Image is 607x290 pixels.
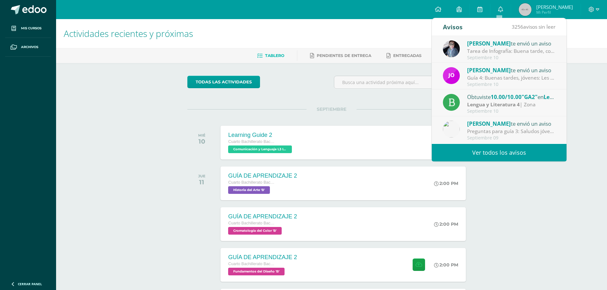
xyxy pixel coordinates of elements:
[544,93,600,101] span: Lengua y Literatura 4
[491,93,522,101] span: 10.00/10.00
[467,39,556,47] div: te envió un aviso
[228,254,297,261] div: GUÍA DE APRENDIZAJE 2
[522,93,538,101] span: "GA2"
[443,40,460,57] img: 702136d6d401d1cd4ce1c6f6778c2e49.png
[387,51,422,61] a: Entregadas
[393,53,422,58] span: Entregadas
[198,138,206,145] div: 10
[334,76,475,88] input: Busca una actividad próxima aquí...
[519,3,531,16] img: 45x45
[536,4,573,10] span: [PERSON_NAME]
[228,213,297,220] div: GUÍA DE APRENDIZAJE 2
[434,180,458,186] div: 2:00 PM
[467,128,556,135] div: Preguntas para guía 3: Saludos jóvenes, les comparto esta guía de preguntas que eben contestar pa...
[467,101,520,108] strong: Lengua y Literatura 4
[187,76,260,88] a: todas las Actividades
[434,262,458,268] div: 2:00 PM
[467,55,556,60] div: Septiembre 10
[228,139,276,144] span: Cuarto Bachillerato Bachillerato en CCLL con Orientación en Diseño Gráfico
[467,135,556,141] div: Septiembre 09
[228,227,282,235] span: Cromatología del Color 'B'
[443,67,460,84] img: 6614adf7432e56e5c9e182f11abb21f1.png
[228,173,297,179] div: GUÍA DE APRENDIZAJE 2
[467,47,556,55] div: Tarea de Infografía: Buena tarde, con preocupación he notado que algunos alumnos no están entrega...
[228,268,285,275] span: Fundamentos del Diseño 'B'
[18,282,42,286] span: Cerrar panel
[5,38,51,57] a: Archivos
[536,10,573,15] span: Mi Perfil
[467,66,556,74] div: te envió un aviso
[21,45,38,50] span: Archivos
[467,119,556,128] div: te envió un aviso
[21,26,41,31] span: Mis cursos
[198,178,206,186] div: 11
[310,51,371,61] a: Pendientes de entrega
[467,109,556,114] div: Septiembre 10
[5,19,51,38] a: Mis cursos
[257,51,284,61] a: Tablero
[467,74,556,81] div: Guía 4: Buenas tardes, jóvenes: Les recuerdo que aún hay grupos pendientes de entregar su trabajo...
[467,93,556,101] div: Obtuviste en
[467,40,511,47] span: [PERSON_NAME]
[228,132,293,138] div: Learning Guide 2
[512,23,555,30] span: avisos sin leer
[64,27,193,39] span: Actividades recientes y próximas
[512,23,523,30] span: 3256
[265,53,284,58] span: Tablero
[467,101,556,108] div: | Zona
[198,174,206,178] div: JUE
[228,262,276,266] span: Cuarto Bachillerato Bachillerato en CCLL con Orientación en Diseño Gráfico
[432,144,567,161] a: Ver todos los avisos
[228,186,270,194] span: Historia del Arte 'B'
[198,133,206,138] div: MIÉ
[228,180,276,185] span: Cuarto Bachillerato Bachillerato en CCLL con Orientación en Diseño Gráfico
[443,18,463,36] div: Avisos
[434,221,458,227] div: 2:00 PM
[467,67,511,74] span: [PERSON_NAME]
[467,82,556,87] div: Septiembre 10
[317,53,371,58] span: Pendientes de entrega
[228,221,276,225] span: Cuarto Bachillerato Bachillerato en CCLL con Orientación en Diseño Gráfico
[307,106,357,112] span: SEPTIEMBRE
[443,121,460,138] img: 6dfd641176813817be49ede9ad67d1c4.png
[228,145,292,153] span: Comunicación y Lenguaje L3 Inglés 'B'
[467,120,511,127] span: [PERSON_NAME]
